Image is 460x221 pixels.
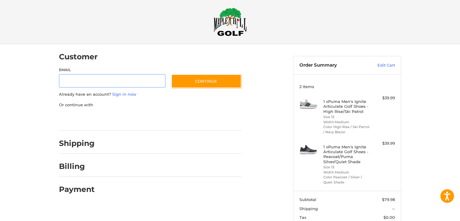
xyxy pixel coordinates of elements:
[299,62,364,68] h3: Order Summary
[299,197,316,202] span: Subtotal
[59,52,98,61] h2: Customer
[112,92,136,97] a: Sign in now
[323,170,370,175] li: Width Medium
[382,197,395,202] span: $79.98
[299,215,306,220] span: Tax
[371,95,395,101] div: $39.99
[299,206,318,211] span: Shipping
[371,140,395,147] div: $39.99
[59,67,165,73] label: Email
[299,84,395,89] h3: 2 Items
[323,165,370,170] li: Size 13
[59,139,95,148] h2: Shipping
[392,206,395,211] span: --
[323,99,370,114] h4: 1 x Puma Men's Ignite Articulate Golf Shoes - High Rise/Ski Patrol
[59,185,95,194] h2: Payment
[323,144,370,164] h4: 1 x Puma Men's Ignite Articulate Golf Shoes - Peacoat/Puma Silver/Quiet Shade
[59,91,241,97] p: Already have an account?
[323,114,370,120] li: Size 13
[59,102,241,108] p: Or continue with
[383,215,395,220] span: $0.00
[364,62,395,68] a: Edit Cart
[323,175,370,185] li: Color Peacoat / Silver / Quiet Shade
[59,162,94,171] h2: Billing
[214,8,247,36] img: Maple Hill Golf
[171,74,241,88] button: Continue
[323,120,370,125] li: Width Medium
[57,114,103,125] iframe: PayPal-paypal
[323,124,370,134] li: Color High Rise / Ski Patrol / Navy Blazer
